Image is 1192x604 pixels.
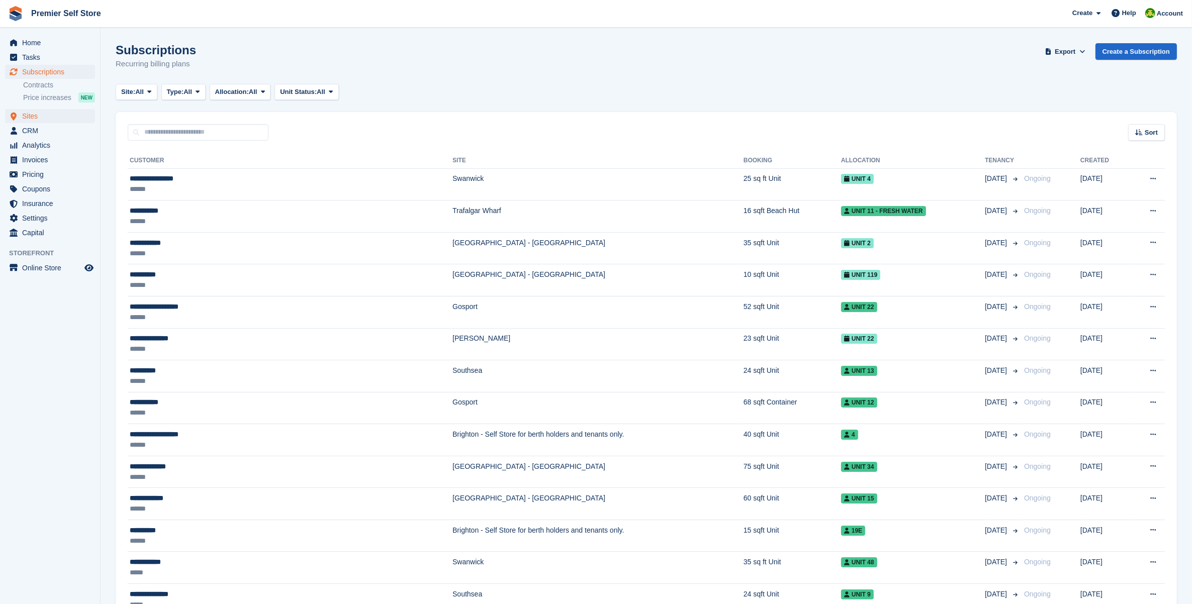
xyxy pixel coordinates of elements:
[135,87,144,97] span: All
[1080,360,1129,392] td: [DATE]
[8,6,23,21] img: stora-icon-8386f47178a22dfd0bd8f6a31ec36ba5ce8667c1dd55bd0f319d3a0aa187defe.svg
[452,264,744,296] td: [GEOGRAPHIC_DATA] - [GEOGRAPHIC_DATA]
[1024,430,1051,438] span: Ongoing
[249,87,257,97] span: All
[452,168,744,200] td: Swanwick
[128,153,452,169] th: Customer
[985,153,1020,169] th: Tenancy
[1080,552,1129,584] td: [DATE]
[985,238,1009,248] span: [DATE]
[841,397,877,408] span: Unit 12
[985,333,1009,344] span: [DATE]
[1024,558,1051,566] span: Ongoing
[744,520,841,552] td: 15 sqft Unit
[9,248,100,258] span: Storefront
[1024,462,1051,470] span: Ongoing
[23,93,71,103] span: Price increases
[1080,520,1129,552] td: [DATE]
[23,80,95,90] a: Contracts
[744,456,841,488] td: 75 sqft Unit
[744,232,841,264] td: 35 sqft Unit
[841,462,877,472] span: Unit 34
[5,167,95,181] a: menu
[23,92,95,103] a: Price increases NEW
[1080,456,1129,488] td: [DATE]
[5,261,95,275] a: menu
[744,392,841,424] td: 68 sqft Container
[841,526,865,536] span: 19E
[744,552,841,584] td: 35 sq ft Unit
[1080,153,1129,169] th: Created
[1145,8,1155,18] img: Millie Walcroft
[1080,424,1129,456] td: [DATE]
[5,65,95,79] a: menu
[985,397,1009,408] span: [DATE]
[744,360,841,392] td: 24 sqft Unit
[280,87,317,97] span: Unit Status:
[985,589,1009,599] span: [DATE]
[985,557,1009,567] span: [DATE]
[121,87,135,97] span: Site:
[317,87,325,97] span: All
[1024,239,1051,247] span: Ongoing
[841,302,877,312] span: Unit 22
[744,264,841,296] td: 10 sqft Unit
[22,36,82,50] span: Home
[1080,168,1129,200] td: [DATE]
[841,270,880,280] span: Unit 119
[744,168,841,200] td: 25 sq ft Unit
[841,493,877,504] span: Unit 15
[78,92,95,103] div: NEW
[5,138,95,152] a: menu
[452,424,744,456] td: Brighton - Self Store for berth holders and tenants only.
[452,360,744,392] td: Southsea
[1024,494,1051,502] span: Ongoing
[841,589,874,599] span: Unit 9
[985,525,1009,536] span: [DATE]
[167,87,184,97] span: Type:
[1122,8,1136,18] span: Help
[5,124,95,138] a: menu
[5,196,95,211] a: menu
[452,153,744,169] th: Site
[841,174,874,184] span: Unit 4
[1024,398,1051,406] span: Ongoing
[452,232,744,264] td: [GEOGRAPHIC_DATA] - [GEOGRAPHIC_DATA]
[22,124,82,138] span: CRM
[1157,9,1183,19] span: Account
[116,43,196,57] h1: Subscriptions
[184,87,192,97] span: All
[22,211,82,225] span: Settings
[22,109,82,123] span: Sites
[985,269,1009,280] span: [DATE]
[5,182,95,196] a: menu
[841,430,858,440] span: 4
[985,493,1009,504] span: [DATE]
[452,296,744,328] td: Gosport
[22,138,82,152] span: Analytics
[5,109,95,123] a: menu
[1024,334,1051,342] span: Ongoing
[5,211,95,225] a: menu
[985,206,1009,216] span: [DATE]
[985,301,1009,312] span: [DATE]
[1024,174,1051,182] span: Ongoing
[1080,328,1129,360] td: [DATE]
[215,87,249,97] span: Allocation:
[5,36,95,50] a: menu
[22,65,82,79] span: Subscriptions
[744,296,841,328] td: 52 sqft Unit
[452,520,744,552] td: Brighton - Self Store for berth holders and tenants only.
[841,334,877,344] span: Unit 22
[744,328,841,360] td: 23 sqft Unit
[22,182,82,196] span: Coupons
[1024,270,1051,278] span: Ongoing
[452,392,744,424] td: Gosport
[5,153,95,167] a: menu
[985,173,1009,184] span: [DATE]
[5,50,95,64] a: menu
[1055,47,1075,57] span: Export
[22,226,82,240] span: Capital
[841,366,877,376] span: Unit 13
[1080,488,1129,520] td: [DATE]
